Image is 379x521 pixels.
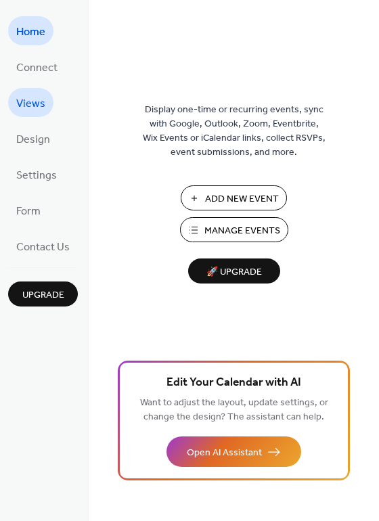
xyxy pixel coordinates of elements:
a: Contact Us [8,231,78,260]
button: Manage Events [180,217,288,242]
a: Connect [8,52,66,81]
button: Add New Event [181,185,287,210]
span: Home [16,22,45,43]
span: Upgrade [22,288,64,302]
span: Form [16,201,41,222]
span: Connect [16,58,58,78]
button: 🚀 Upgrade [188,258,280,284]
span: Add New Event [205,192,279,206]
a: Form [8,196,49,225]
a: Settings [8,160,65,189]
a: Design [8,124,58,153]
span: Edit Your Calendar with AI [166,373,301,392]
span: Display one-time or recurring events, sync with Google, Outlook, Zoom, Eventbrite, Wix Events or ... [143,103,326,160]
a: Views [8,88,53,117]
button: Upgrade [8,281,78,307]
span: Want to adjust the layout, update settings, or change the design? The assistant can help. [140,394,328,426]
span: Open AI Assistant [187,446,262,460]
span: Views [16,93,45,114]
a: Home [8,16,53,45]
span: Contact Us [16,237,70,258]
span: Design [16,129,50,150]
span: Manage Events [204,224,280,238]
span: Settings [16,165,57,186]
button: Open AI Assistant [166,436,301,467]
span: 🚀 Upgrade [196,263,272,281]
